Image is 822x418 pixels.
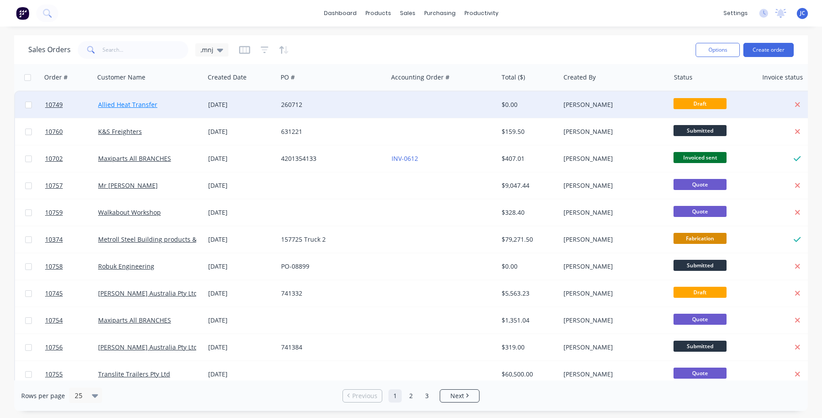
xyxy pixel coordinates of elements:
[45,262,63,271] span: 10758
[45,181,63,190] span: 10757
[563,100,662,109] div: [PERSON_NAME]
[361,7,396,20] div: products
[208,73,247,82] div: Created Date
[45,91,98,118] a: 10749
[45,334,98,361] a: 10756
[450,391,464,400] span: Next
[674,98,727,109] span: Draft
[208,370,274,379] div: [DATE]
[98,343,198,351] a: [PERSON_NAME] Australia Pty Ltd
[674,287,727,298] span: Draft
[563,262,662,271] div: [PERSON_NAME]
[281,235,379,244] div: 157725 Truck 2
[674,368,727,379] span: Quote
[563,73,596,82] div: Created By
[21,391,65,400] span: Rows per page
[502,343,554,352] div: $319.00
[45,208,63,217] span: 10759
[208,343,274,352] div: [DATE]
[98,100,157,109] a: Allied Heat Transfer
[45,154,63,163] span: 10702
[502,370,554,379] div: $60,500.00
[208,316,274,325] div: [DATE]
[208,181,274,190] div: [DATE]
[281,154,379,163] div: 4201354133
[674,341,727,352] span: Submitted
[45,172,98,199] a: 10757
[281,343,379,352] div: 741384
[674,206,727,217] span: Quote
[98,316,171,324] a: Maxiparts All BRANCHES
[460,7,503,20] div: productivity
[98,154,171,163] a: Maxiparts All BRANCHES
[45,100,63,109] span: 10749
[45,145,98,172] a: 10702
[208,262,274,271] div: [DATE]
[502,127,554,136] div: $159.50
[45,226,98,253] a: 10374
[281,262,379,271] div: PO-08899
[388,389,402,403] a: Page 1 is your current page
[674,152,727,163] span: Invoiced sent
[208,127,274,136] div: [DATE]
[674,260,727,271] span: Submitted
[502,289,554,298] div: $5,563.23
[281,73,295,82] div: PO #
[674,233,727,244] span: Fabrication
[502,154,554,163] div: $407.01
[208,235,274,244] div: [DATE]
[563,316,662,325] div: [PERSON_NAME]
[674,179,727,190] span: Quote
[396,7,420,20] div: sales
[563,208,662,217] div: [PERSON_NAME]
[208,289,274,298] div: [DATE]
[208,208,274,217] div: [DATE]
[391,73,449,82] div: Accounting Order #
[103,41,189,59] input: Search...
[343,391,382,400] a: Previous page
[674,314,727,325] span: Quote
[98,208,161,217] a: Walkabout Workshop
[563,289,662,298] div: [PERSON_NAME]
[45,370,63,379] span: 10755
[762,73,803,82] div: Invoice status
[502,181,554,190] div: $9,047.44
[98,370,170,378] a: Translite Trailers Pty Ltd
[98,181,158,190] a: Mr [PERSON_NAME]
[800,9,805,17] span: JC
[352,391,377,400] span: Previous
[45,307,98,334] a: 10754
[502,208,554,217] div: $328.40
[208,100,274,109] div: [DATE]
[28,46,71,54] h1: Sales Orders
[674,73,693,82] div: Status
[16,7,29,20] img: Factory
[440,391,479,400] a: Next page
[45,253,98,280] a: 10758
[44,73,68,82] div: Order #
[743,43,794,57] button: Create order
[45,280,98,307] a: 10745
[201,45,213,54] span: ,mnj
[339,389,483,403] ul: Pagination
[45,127,63,136] span: 10760
[98,262,154,270] a: Robuk Engineering
[420,7,460,20] div: purchasing
[420,389,434,403] a: Page 3
[563,343,662,352] div: [PERSON_NAME]
[281,127,379,136] div: 631221
[563,127,662,136] div: [PERSON_NAME]
[98,127,142,136] a: K&S Freighters
[502,73,525,82] div: Total ($)
[45,343,63,352] span: 10756
[281,100,379,109] div: 260712
[45,235,63,244] span: 10374
[563,154,662,163] div: [PERSON_NAME]
[502,100,554,109] div: $0.00
[674,125,727,136] span: Submitted
[392,154,418,163] a: INV-0612
[696,43,740,57] button: Options
[404,389,418,403] a: Page 2
[98,235,226,243] a: Metroll Steel Building products & Solutions
[98,289,198,297] a: [PERSON_NAME] Australia Pty Ltd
